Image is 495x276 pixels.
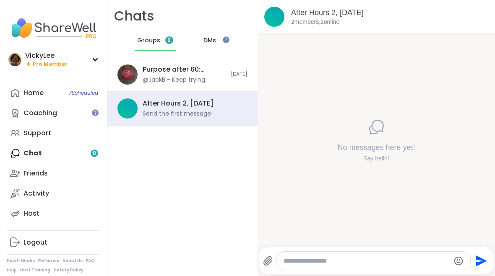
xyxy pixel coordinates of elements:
[38,258,59,264] a: Referrals
[23,129,51,138] div: Support
[471,251,490,270] button: Send
[114,7,154,26] h1: Chats
[143,99,214,108] div: After Hours 2, [DATE]
[167,37,171,44] span: 8
[7,83,100,103] a: Home7Scheduled
[7,204,100,224] a: Host
[291,18,339,26] p: 2 members, 2 online
[143,76,206,84] div: @JackB - Keep trying.
[7,258,35,264] a: How It Works
[264,7,284,27] img: After Hours 2, Sep 14
[23,169,48,178] div: Friends
[25,51,68,60] div: VickyLee
[23,189,49,198] div: Activity
[8,53,22,66] img: VickyLee
[284,257,450,265] textarea: Type your message
[203,36,216,45] span: DMs
[69,90,98,96] span: 7 Scheduled
[7,163,100,183] a: Friends
[291,8,364,17] a: After Hours 2, [DATE]
[137,36,160,45] span: Groups
[23,88,44,98] div: Home
[54,267,83,273] a: Safety Policy
[143,110,213,118] div: Send the first message!
[143,65,226,74] div: Purpose after 60: Turning Vision into Action, [DATE]
[92,109,99,116] iframe: Spotlight
[20,267,50,273] a: Host Training
[33,61,68,68] span: Pro Member
[7,103,100,123] a: Coaching
[117,98,138,119] img: After Hours 2, Sep 14
[231,71,247,78] span: [DATE]
[223,36,229,43] iframe: Spotlight
[117,64,138,85] img: Purpose after 60: Turning Vision into Action, Sep 11
[23,108,57,118] div: Coaching
[7,183,100,204] a: Activity
[23,209,39,218] div: Host
[7,232,100,253] a: Logout
[453,256,464,266] button: Emoji picker
[337,142,415,152] h4: No messages here yet!
[7,267,17,273] a: Help
[337,154,415,163] div: Say hello!
[63,258,83,264] a: About Us
[7,123,100,143] a: Support
[7,13,100,43] img: ShareWell Nav Logo
[23,238,47,247] div: Logout
[86,258,95,264] a: FAQ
